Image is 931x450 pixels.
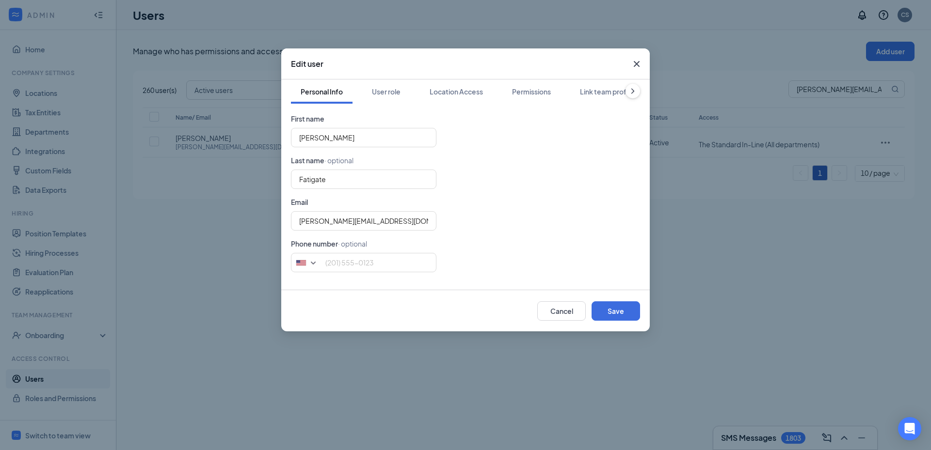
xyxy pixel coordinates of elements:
[631,58,642,70] svg: Cross
[580,87,634,96] div: Link team profile
[291,114,324,123] span: First name
[592,301,640,321] button: Save
[372,87,401,96] div: User role
[537,301,586,321] button: Cancel
[291,239,338,248] span: Phone number
[624,48,650,79] button: Close
[338,239,367,248] span: · optional
[291,253,323,272] div: United States: +1
[512,87,551,96] div: Permissions
[291,156,324,165] span: Last name
[291,59,323,69] h3: Edit user
[628,86,638,96] svg: ChevronRight
[626,84,640,98] button: ChevronRight
[324,156,353,165] span: · optional
[291,198,308,206] span: Email
[898,417,921,440] div: Open Intercom Messenger
[301,87,343,96] div: Personal Info
[291,253,436,272] input: (201) 555-0123
[430,87,483,96] div: Location Access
